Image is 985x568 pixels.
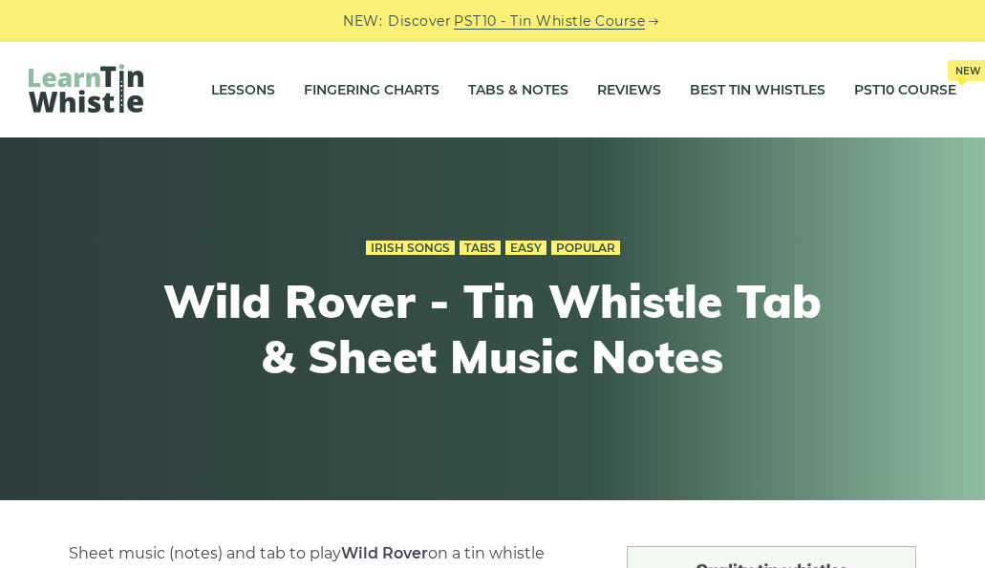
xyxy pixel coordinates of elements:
[304,66,439,114] a: Fingering Charts
[341,544,428,562] strong: Wild Rover
[29,64,143,113] img: LearnTinWhistle.com
[468,66,568,114] a: Tabs & Notes
[366,241,455,256] a: Irish Songs
[597,66,661,114] a: Reviews
[690,66,825,114] a: Best Tin Whistles
[505,241,546,256] a: Easy
[854,66,956,114] a: PST10 CourseNew
[460,241,501,256] a: Tabs
[211,66,275,114] a: Lessons
[551,241,620,256] a: Popular
[141,274,845,384] h1: Wild Rover - Tin Whistle Tab & Sheet Music Notes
